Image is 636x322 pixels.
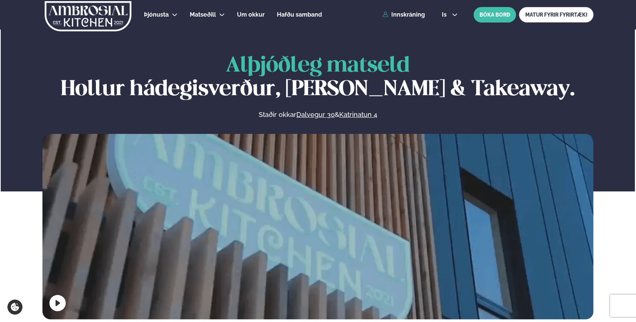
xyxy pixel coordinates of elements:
[277,11,322,18] span: Hafðu samband
[474,7,516,22] button: BÓKA BORÐ
[339,110,377,119] a: Katrinatun 4
[442,12,449,18] span: is
[190,10,216,19] a: Matseðill
[436,12,464,18] button: is
[42,54,594,101] h1: Hollur hádegisverður, [PERSON_NAME] & Takeaway.
[44,1,132,31] img: logo
[190,11,216,18] span: Matseðill
[296,110,335,119] a: Dalvegur 30
[237,10,265,19] a: Um okkur
[144,11,169,18] span: Þjónusta
[144,10,169,19] a: Þjónusta
[7,300,23,315] a: Cookie settings
[519,7,594,22] a: MATUR FYRIR FYRIRTÆKI
[226,56,410,76] span: Alþjóðleg matseld
[277,10,322,19] a: Hafðu samband
[382,11,425,18] a: Innskráning
[237,11,265,18] span: Um okkur
[178,110,457,119] p: Staðir okkar &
